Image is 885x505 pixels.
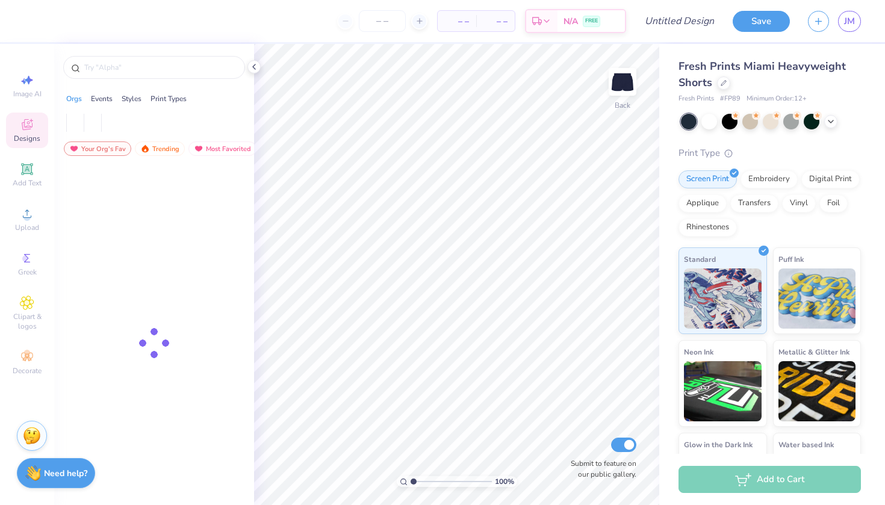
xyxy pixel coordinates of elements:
span: 100 % [495,476,514,487]
input: – – [359,10,406,32]
span: N/A [564,15,578,28]
div: Print Type [678,146,861,160]
span: # FP89 [720,94,741,104]
div: Print Types [151,93,187,104]
span: Neon Ink [684,345,713,358]
a: JM [838,11,861,32]
span: Metallic & Glitter Ink [778,345,849,358]
div: Vinyl [782,194,816,212]
input: Try "Alpha" [83,61,237,73]
span: Upload [15,223,39,232]
div: Trending [135,141,185,156]
img: Puff Ink [778,268,856,329]
span: Add Text [13,178,42,188]
div: Back [615,100,630,111]
span: Glow in the Dark Ink [684,438,753,451]
strong: Need help? [44,468,87,479]
input: Untitled Design [635,9,724,33]
div: Applique [678,194,727,212]
label: Submit to feature on our public gallery. [564,458,636,480]
span: Puff Ink [778,253,804,265]
span: Greek [18,267,37,277]
img: most_fav.gif [194,144,203,153]
div: Transfers [730,194,778,212]
div: Styles [122,93,141,104]
button: Save [733,11,790,32]
span: Fresh Prints Miami Heavyweight Shorts [678,59,846,90]
span: Fresh Prints [678,94,714,104]
span: Water based Ink [778,438,834,451]
div: Digital Print [801,170,860,188]
img: Neon Ink [684,361,762,421]
div: Most Favorited [188,141,256,156]
div: Your Org's Fav [64,141,131,156]
img: Back [610,70,635,94]
span: – – [445,15,469,28]
span: – – [483,15,508,28]
span: JM [844,14,855,28]
span: Clipart & logos [6,312,48,331]
div: Embroidery [741,170,798,188]
span: Standard [684,253,716,265]
div: Foil [819,194,848,212]
div: Screen Print [678,170,737,188]
span: Minimum Order: 12 + [747,94,807,104]
img: Standard [684,268,762,329]
img: most_fav.gif [69,144,79,153]
img: trending.gif [140,144,150,153]
span: Decorate [13,366,42,376]
span: Image AI [13,89,42,99]
div: Orgs [66,93,82,104]
span: FREE [585,17,598,25]
div: Rhinestones [678,218,737,237]
span: Designs [14,134,40,143]
div: Events [91,93,113,104]
img: Metallic & Glitter Ink [778,361,856,421]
